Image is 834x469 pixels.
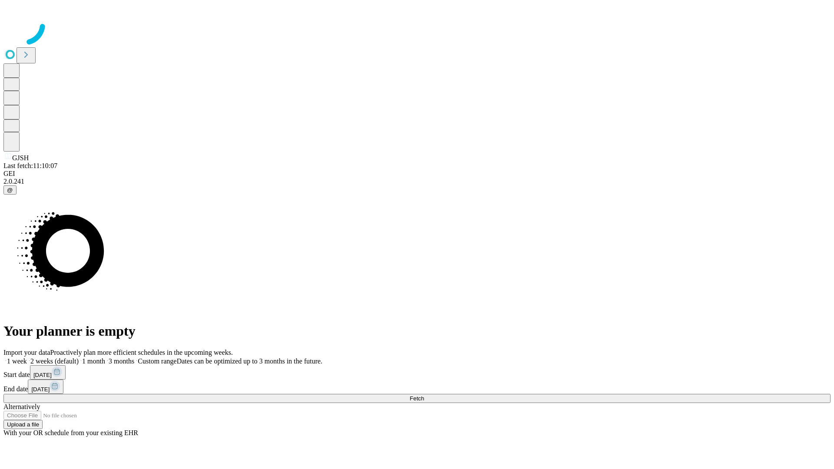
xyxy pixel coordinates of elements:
[410,395,424,402] span: Fetch
[3,429,138,436] span: With your OR schedule from your existing EHR
[177,357,322,365] span: Dates can be optimized up to 3 months in the future.
[3,365,831,380] div: Start date
[3,178,831,185] div: 2.0.241
[31,386,50,393] span: [DATE]
[30,365,66,380] button: [DATE]
[3,403,40,410] span: Alternatively
[138,357,176,365] span: Custom range
[7,187,13,193] span: @
[12,154,29,162] span: GJSH
[3,349,50,356] span: Import your data
[50,349,233,356] span: Proactively plan more efficient schedules in the upcoming weeks.
[3,420,43,429] button: Upload a file
[3,185,17,195] button: @
[28,380,63,394] button: [DATE]
[3,394,831,403] button: Fetch
[3,323,831,339] h1: Your planner is empty
[82,357,105,365] span: 1 month
[109,357,134,365] span: 3 months
[3,380,831,394] div: End date
[33,372,52,378] span: [DATE]
[3,162,57,169] span: Last fetch: 11:10:07
[7,357,27,365] span: 1 week
[3,170,831,178] div: GEI
[30,357,79,365] span: 2 weeks (default)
